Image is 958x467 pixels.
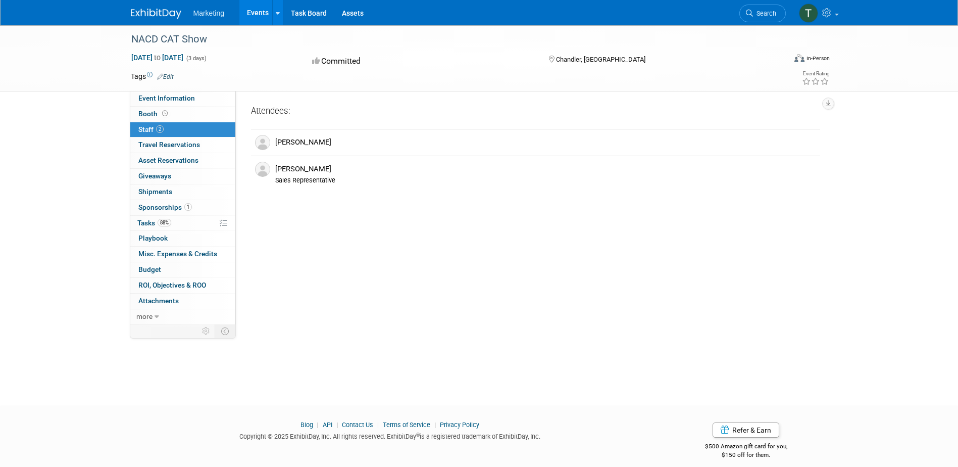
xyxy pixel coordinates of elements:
div: Committed [309,53,532,70]
span: 1 [184,203,192,211]
span: Tasks [137,219,171,227]
div: Copyright © 2025 ExhibitDay, Inc. All rights reserved. ExhibitDay is a registered trademark of Ex... [131,430,650,441]
a: Refer & Earn [713,423,779,438]
td: Personalize Event Tab Strip [197,324,215,338]
img: Theresa Mahoney [799,4,818,23]
span: Playbook [138,234,168,242]
div: $500 Amazon gift card for you, [665,436,828,459]
a: ROI, Objectives & ROO [130,278,235,293]
a: Giveaways [130,169,235,184]
td: Toggle Event Tabs [215,324,235,338]
a: Event Information [130,91,235,106]
span: Attachments [138,297,179,305]
span: Chandler, [GEOGRAPHIC_DATA] [556,56,645,63]
span: Event Information [138,94,195,102]
div: Attendees: [251,105,820,118]
span: Travel Reservations [138,141,200,149]
div: In-Person [806,55,830,62]
span: Misc. Expenses & Credits [138,250,217,258]
span: | [375,421,381,429]
a: Staff2 [130,122,235,137]
span: Search [753,10,776,17]
div: Sales Representative [275,176,816,184]
span: [DATE] [DATE] [131,53,184,62]
span: 2 [156,125,164,133]
a: Misc. Expenses & Credits [130,247,235,262]
a: Playbook [130,231,235,246]
span: 88% [158,219,171,226]
div: [PERSON_NAME] [275,164,816,174]
a: Contact Us [342,421,373,429]
span: Marketing [193,9,224,17]
img: ExhibitDay [131,9,181,19]
span: ROI, Objectives & ROO [138,281,206,289]
a: Booth [130,107,235,122]
span: | [315,421,321,429]
span: Shipments [138,188,172,196]
td: Tags [131,71,174,81]
span: | [432,421,438,429]
a: more [130,309,235,324]
sup: ® [416,432,420,438]
img: Format-Inperson.png [794,54,804,62]
a: Attachments [130,294,235,309]
span: Asset Reservations [138,156,198,164]
a: Blog [300,421,313,429]
span: to [153,54,162,62]
span: Booth [138,110,170,118]
a: Budget [130,262,235,277]
span: Booth not reserved yet [160,110,170,117]
div: NACD CAT Show [128,30,771,49]
span: more [136,312,153,320]
span: Budget [138,265,161,273]
a: Asset Reservations [130,153,235,168]
img: Associate-Profile-5.png [255,162,270,177]
a: Search [739,5,786,22]
img: Associate-Profile-5.png [255,135,270,150]
a: Tasks88% [130,216,235,231]
span: Staff [138,125,164,133]
div: [PERSON_NAME] [275,137,816,147]
span: Sponsorships [138,203,192,211]
span: Giveaways [138,172,171,180]
span: (3 days) [185,55,207,62]
div: Event Rating [802,71,829,76]
a: Edit [157,73,174,80]
div: Event Format [726,53,830,68]
a: Terms of Service [383,421,430,429]
a: Privacy Policy [440,421,479,429]
a: Sponsorships1 [130,200,235,215]
a: Shipments [130,184,235,200]
div: $150 off for them. [665,451,828,459]
span: | [334,421,340,429]
a: Travel Reservations [130,137,235,153]
a: API [323,421,332,429]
